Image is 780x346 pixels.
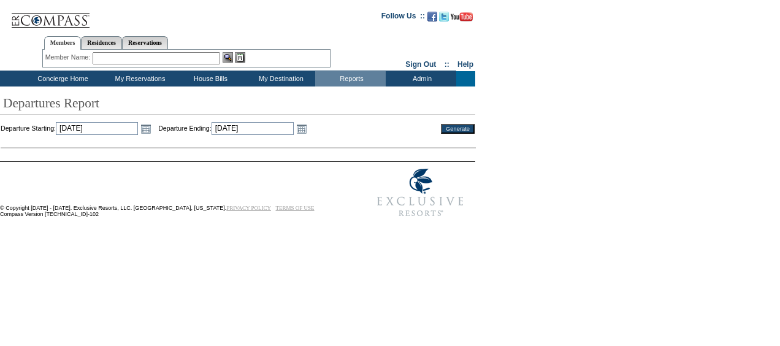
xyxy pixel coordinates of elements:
[439,12,449,21] img: Follow us on Twitter
[315,71,386,87] td: Reports
[439,15,449,23] a: Follow us on Twitter
[226,205,271,211] a: PRIVACY POLICY
[441,124,475,134] input: Generate
[451,15,473,23] a: Subscribe to our YouTube Channel
[427,15,437,23] a: Become our fan on Facebook
[223,52,233,63] img: View
[235,52,245,63] img: Reservations
[44,36,82,50] a: Members
[10,3,90,28] img: Compass Home
[276,205,315,211] a: TERMS OF USE
[104,71,174,87] td: My Reservations
[122,36,168,49] a: Reservations
[81,36,122,49] a: Residences
[381,10,425,25] td: Follow Us ::
[405,60,436,69] a: Sign Out
[1,122,427,136] td: Departure Starting: Departure Ending:
[45,52,93,63] div: Member Name:
[174,71,245,87] td: House Bills
[245,71,315,87] td: My Destination
[457,60,473,69] a: Help
[445,60,449,69] span: ::
[365,162,475,223] img: Exclusive Resorts
[20,71,104,87] td: Concierge Home
[139,122,153,136] a: Open the calendar popup.
[451,12,473,21] img: Subscribe to our YouTube Channel
[295,122,308,136] a: Open the calendar popup.
[386,71,456,87] td: Admin
[427,12,437,21] img: Become our fan on Facebook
